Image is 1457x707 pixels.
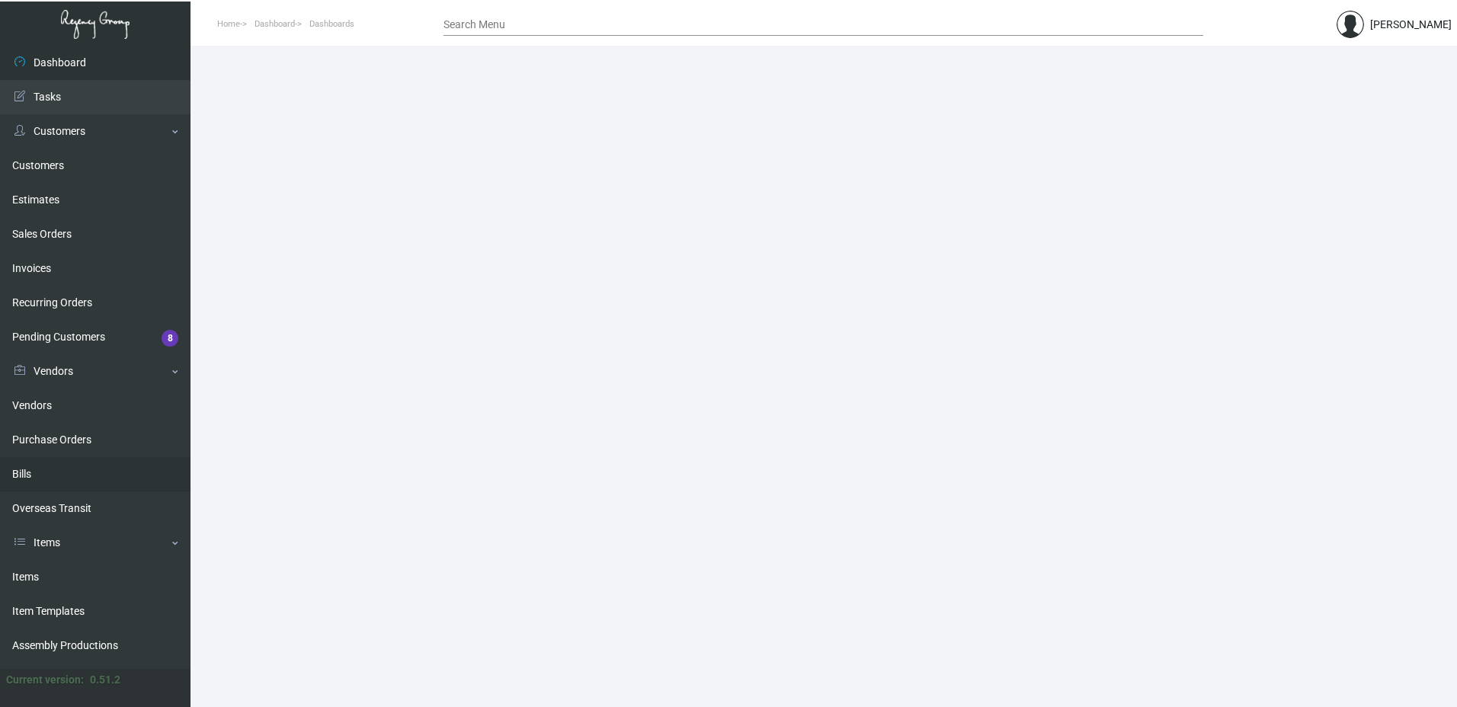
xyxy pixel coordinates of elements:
div: [PERSON_NAME] [1370,17,1452,33]
span: Dashboards [309,19,354,29]
div: Current version: [6,672,84,688]
div: 0.51.2 [90,672,120,688]
span: Dashboard [255,19,295,29]
img: admin@bootstrapmaster.com [1337,11,1364,38]
span: Home [217,19,240,29]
